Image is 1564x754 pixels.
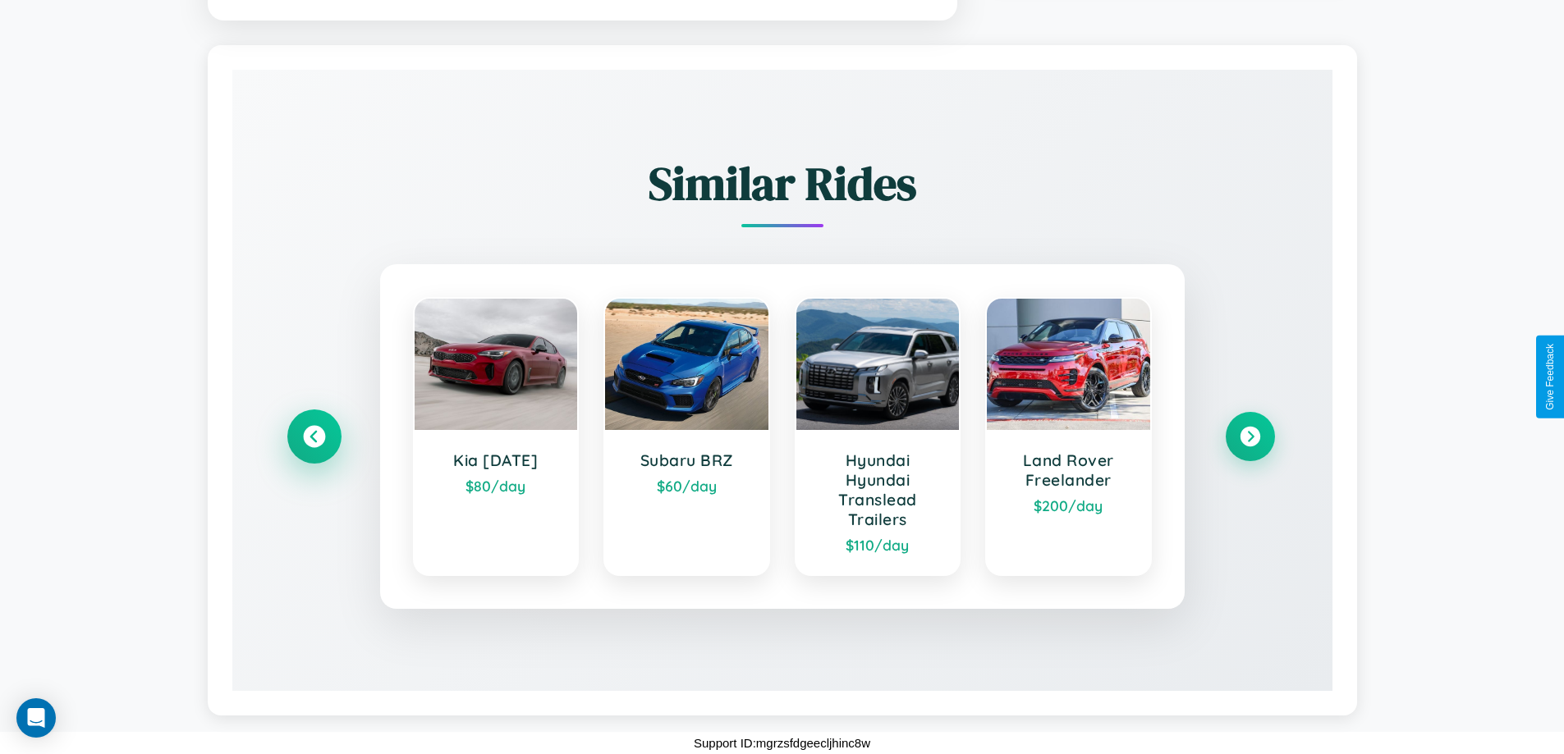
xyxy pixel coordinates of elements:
a: Kia [DATE]$80/day [413,297,580,576]
a: Land Rover Freelander$200/day [985,297,1152,576]
h3: Subaru BRZ [621,450,752,470]
div: $ 60 /day [621,477,752,495]
h3: Hyundai Hyundai Translead Trailers [813,450,943,529]
div: Open Intercom Messenger [16,698,56,738]
div: Give Feedback [1544,344,1556,410]
h3: Land Rover Freelander [1003,450,1134,490]
div: $ 80 /day [431,477,562,495]
a: Hyundai Hyundai Translead Trailers$110/day [795,297,961,576]
p: Support ID: mgrzsfdgeecljhinc8w [694,732,870,754]
div: $ 110 /day [813,536,943,554]
div: $ 200 /day [1003,496,1134,514]
h2: Similar Rides [290,152,1275,215]
a: Subaru BRZ$60/day [603,297,770,576]
h3: Kia [DATE] [431,450,562,470]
